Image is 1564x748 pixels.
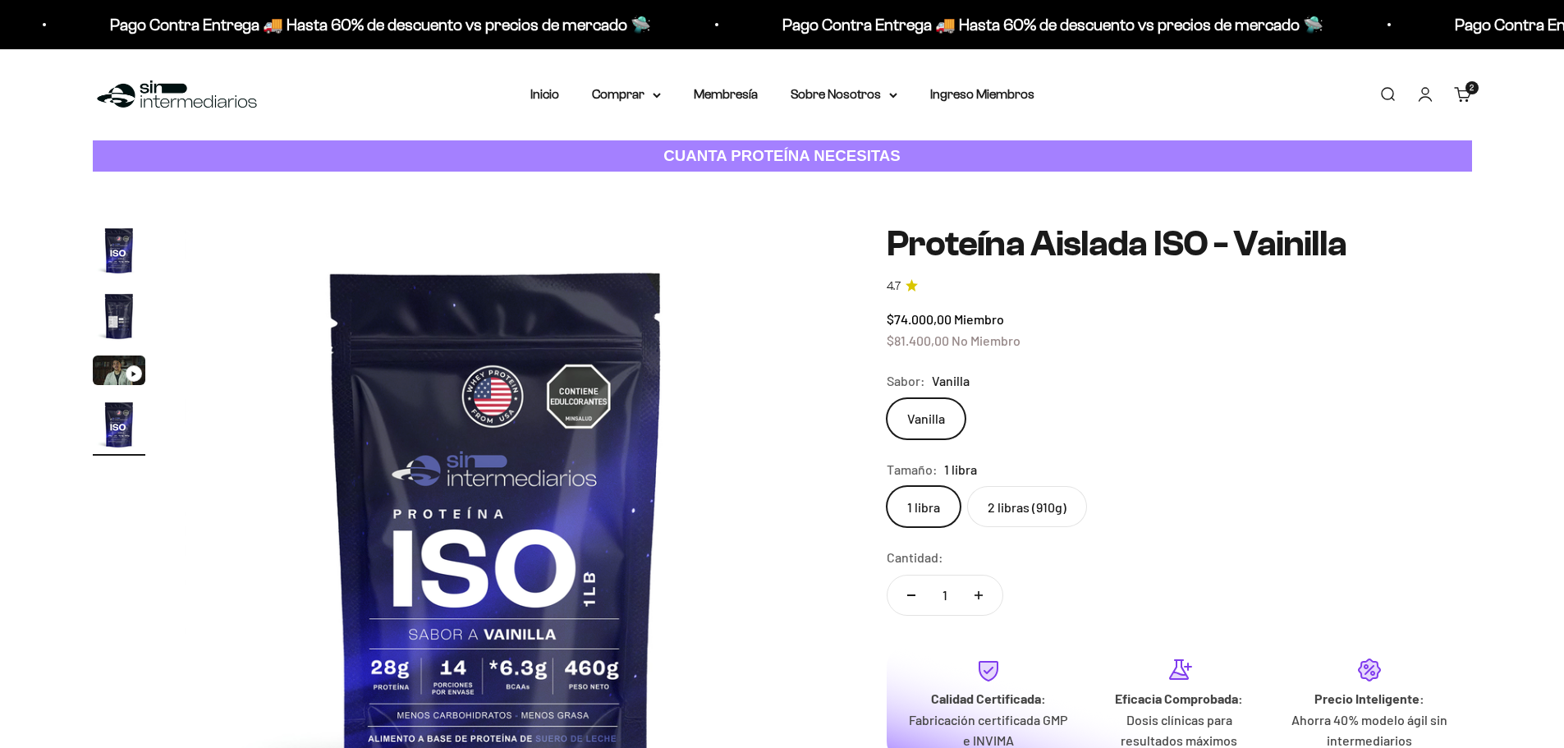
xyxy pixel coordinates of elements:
legend: Sabor: [887,370,925,392]
strong: Precio Inteligente: [1314,691,1424,706]
legend: Tamaño: [887,459,938,480]
button: Ir al artículo 2 [93,290,145,347]
span: 2 [1470,84,1474,92]
summary: Sobre Nosotros [791,84,897,105]
a: Ingreso Miembros [930,87,1034,101]
span: Miembro [954,311,1004,327]
strong: CUANTA PROTEÍNA NECESITAS [663,147,901,164]
label: Cantidad: [887,547,943,568]
span: 1 libra [944,459,977,480]
strong: Calidad Certificada: [931,691,1046,706]
img: Proteína Aislada ISO - Vainilla [93,224,145,277]
a: Membresía [694,87,758,101]
button: Ir al artículo 3 [93,356,145,390]
a: 4.74.7 de 5.0 estrellas [887,278,1472,296]
h1: Proteína Aislada ISO - Vainilla [887,224,1472,264]
img: Proteína Aislada ISO - Vainilla [93,398,145,451]
p: Pago Contra Entrega 🚚 Hasta 60% de descuento vs precios de mercado 🛸 [766,11,1307,38]
button: Ir al artículo 1 [93,224,145,282]
span: Vanilla [932,370,970,392]
p: Pago Contra Entrega 🚚 Hasta 60% de descuento vs precios de mercado 🛸 [94,11,635,38]
button: Aumentar cantidad [955,576,1002,615]
span: $81.400,00 [887,333,949,348]
span: $74.000,00 [887,311,952,327]
span: No Miembro [952,333,1020,348]
img: Proteína Aislada ISO - Vainilla [93,290,145,342]
summary: Comprar [592,84,661,105]
button: Ir al artículo 4 [93,398,145,456]
a: CUANTA PROTEÍNA NECESITAS [93,140,1472,172]
a: Inicio [530,87,559,101]
span: 4.7 [887,278,901,296]
strong: Eficacia Comprobada: [1115,691,1243,706]
button: Reducir cantidad [887,576,935,615]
